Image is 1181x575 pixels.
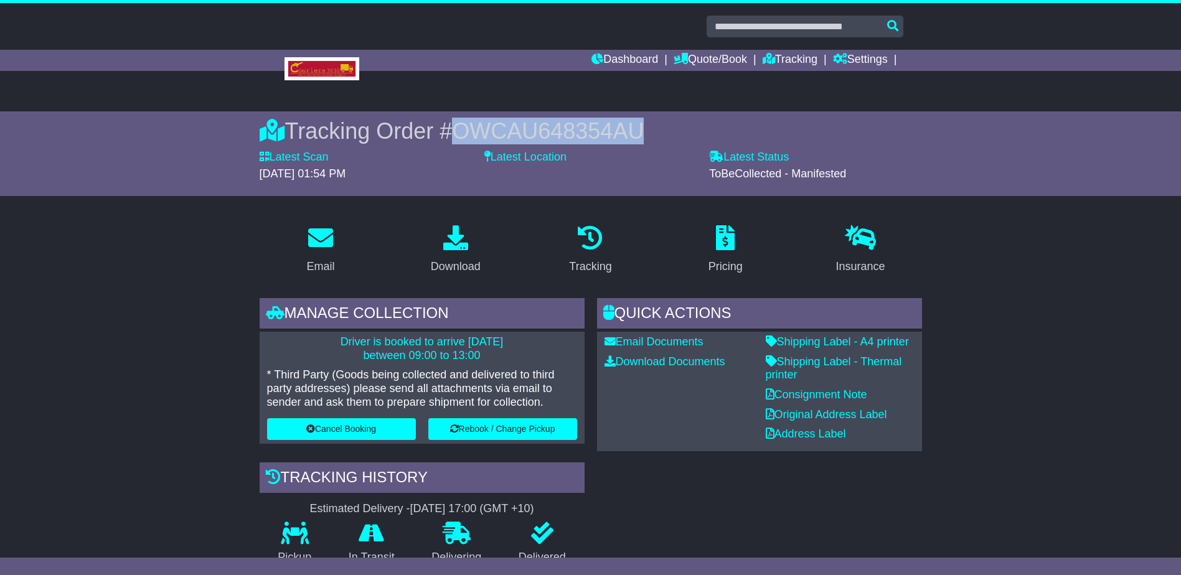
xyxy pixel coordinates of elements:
[766,408,887,421] a: Original Address Label
[828,221,893,279] a: Insurance
[410,502,534,516] div: [DATE] 17:00 (GMT +10)
[484,151,567,164] label: Latest Location
[766,355,902,381] a: Shipping Label - Thermal printer
[763,50,817,71] a: Tracking
[413,551,501,564] p: Delivering
[709,151,789,164] label: Latest Status
[423,221,489,279] a: Download
[260,502,585,516] div: Estimated Delivery -
[591,50,658,71] a: Dashboard
[561,221,619,279] a: Tracking
[260,118,922,144] div: Tracking Order #
[428,418,577,440] button: Rebook / Change Pickup
[260,298,585,332] div: Manage collection
[569,258,611,275] div: Tracking
[260,462,585,496] div: Tracking history
[267,335,577,362] p: Driver is booked to arrive [DATE] between 09:00 to 13:00
[836,258,885,275] div: Insurance
[708,258,743,275] div: Pricing
[260,551,331,564] p: Pickup
[267,418,416,440] button: Cancel Booking
[605,355,725,368] a: Download Documents
[298,221,342,279] a: Email
[330,551,413,564] p: In Transit
[260,167,346,180] span: [DATE] 01:54 PM
[500,551,585,564] p: Delivered
[833,50,888,71] a: Settings
[267,368,577,409] p: * Third Party (Goods being collected and delivered to third party addresses) please send all atta...
[709,167,846,180] span: ToBeCollected - Manifested
[766,388,867,401] a: Consignment Note
[766,335,909,348] a: Shipping Label - A4 printer
[674,50,747,71] a: Quote/Book
[605,335,703,348] a: Email Documents
[260,151,329,164] label: Latest Scan
[431,258,481,275] div: Download
[700,221,751,279] a: Pricing
[597,298,922,332] div: Quick Actions
[306,258,334,275] div: Email
[452,118,644,144] span: OWCAU648354AU
[766,428,846,440] a: Address Label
